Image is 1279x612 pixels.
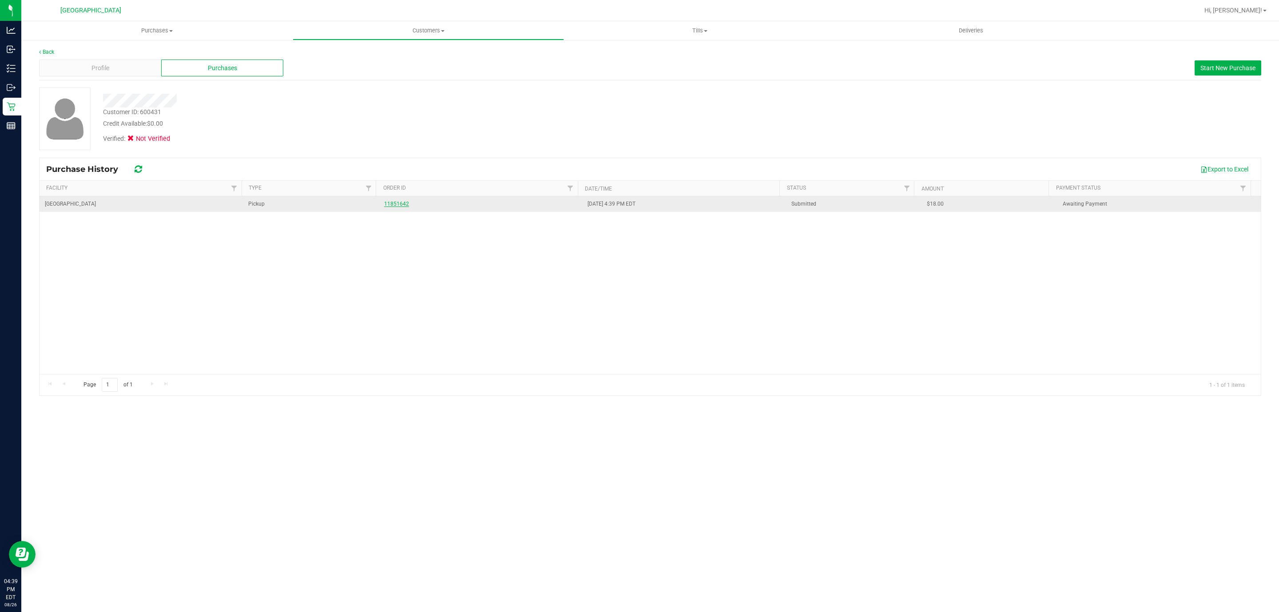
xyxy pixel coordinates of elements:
[103,119,707,128] div: Credit Available:
[7,26,16,35] inline-svg: Analytics
[248,200,265,208] span: Pickup
[585,186,612,192] a: Date/Time
[7,102,16,111] inline-svg: Retail
[1063,200,1107,208] span: Awaiting Payment
[76,378,140,392] span: Page of 1
[563,181,578,196] a: Filter
[4,577,17,601] p: 04:39 PM EDT
[147,120,163,127] span: $0.00
[1200,64,1255,72] span: Start New Purchase
[60,7,121,14] span: [GEOGRAPHIC_DATA]
[45,200,96,208] span: [GEOGRAPHIC_DATA]
[7,83,16,92] inline-svg: Outbound
[91,64,109,73] span: Profile
[1236,181,1251,196] a: Filter
[361,181,376,196] a: Filter
[564,27,835,35] span: Tills
[791,200,816,208] span: Submitted
[1204,7,1262,14] span: Hi, [PERSON_NAME]!
[4,601,17,608] p: 08/26
[102,378,118,392] input: 1
[21,21,293,40] a: Purchases
[384,201,409,207] a: 11851642
[21,27,293,35] span: Purchases
[103,134,171,144] div: Verified:
[383,185,406,191] a: Order ID
[39,49,54,55] a: Back
[7,45,16,54] inline-svg: Inbound
[1195,162,1254,177] button: Export to Excel
[293,27,564,35] span: Customers
[947,27,995,35] span: Deliveries
[1202,378,1252,391] span: 1 - 1 of 1 items
[1195,60,1261,76] button: Start New Purchase
[9,541,36,568] iframe: Resource center
[249,185,262,191] a: Type
[564,21,835,40] a: Tills
[787,185,806,191] a: Status
[922,186,944,192] a: Amount
[293,21,564,40] a: Customers
[1056,185,1100,191] a: Payment Status
[42,96,88,142] img: user-icon.png
[7,121,16,130] inline-svg: Reports
[226,181,241,196] a: Filter
[835,21,1107,40] a: Deliveries
[46,164,127,174] span: Purchase History
[7,64,16,73] inline-svg: Inventory
[208,64,237,73] span: Purchases
[927,200,944,208] span: $18.00
[899,181,914,196] a: Filter
[103,107,161,117] div: Customer ID: 600431
[136,134,171,144] span: Not Verified
[588,200,636,208] span: [DATE] 4:39 PM EDT
[46,185,68,191] a: Facility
